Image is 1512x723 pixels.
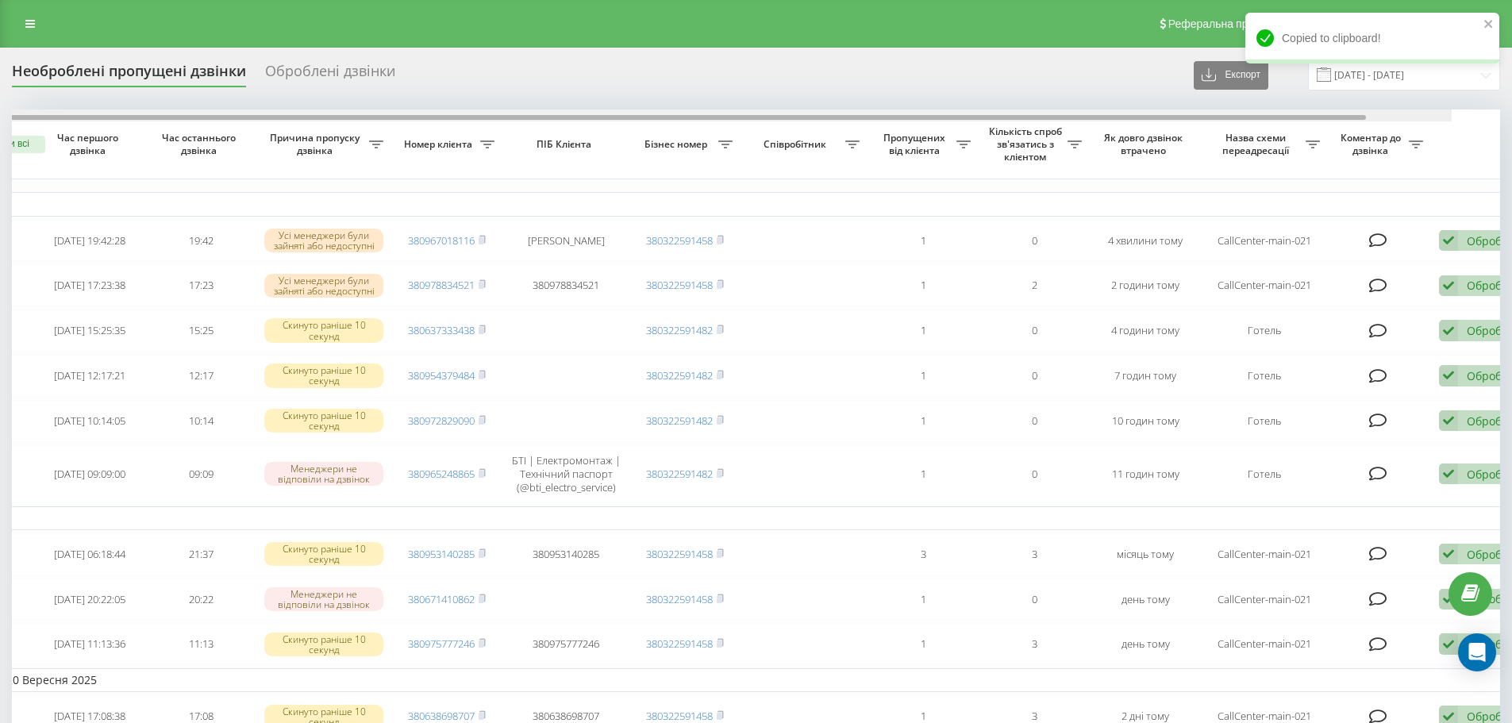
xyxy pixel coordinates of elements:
[408,233,475,248] a: 380967018116
[868,533,979,575] td: 3
[979,445,1090,503] td: 0
[408,323,475,337] a: 380637333438
[1194,61,1268,90] button: Експорт
[264,633,383,656] div: Скинуто раніше 10 секунд
[502,445,629,503] td: БТІ | Електромонтаж | Технічний паспорт (@bti_electro_service)
[264,229,383,252] div: Усі менеджери були зайняті або недоступні
[34,579,145,621] td: [DATE] 20:22:05
[1090,445,1201,503] td: 11 годин тому
[1090,533,1201,575] td: місяць тому
[646,323,713,337] a: 380322591482
[145,264,256,306] td: 17:23
[408,592,475,606] a: 380671410862
[868,355,979,397] td: 1
[34,400,145,442] td: [DATE] 10:14:05
[34,264,145,306] td: [DATE] 17:23:38
[158,132,244,156] span: Час останнього дзвінка
[1336,132,1409,156] span: Коментар до дзвінка
[34,355,145,397] td: [DATE] 12:17:21
[646,233,713,248] a: 380322591458
[34,220,145,262] td: [DATE] 19:42:28
[502,623,629,665] td: 380975777246
[12,63,246,87] div: Необроблені пропущені дзвінки
[264,409,383,433] div: Скинуто раніше 10 секунд
[516,138,616,151] span: ПІБ Клієнта
[264,542,383,566] div: Скинуто раніше 10 секунд
[1168,17,1285,30] span: Реферальна програма
[34,310,145,352] td: [DATE] 15:25:35
[1090,355,1201,397] td: 7 годин тому
[408,709,475,723] a: 380638698707
[408,636,475,651] a: 380975777246
[1201,264,1328,306] td: CallCenter-main-021
[646,278,713,292] a: 380322591458
[868,623,979,665] td: 1
[34,445,145,503] td: [DATE] 09:09:00
[145,579,256,621] td: 20:22
[145,310,256,352] td: 15:25
[868,400,979,442] td: 1
[408,413,475,428] a: 380972829090
[408,547,475,561] a: 380953140285
[979,264,1090,306] td: 2
[868,579,979,621] td: 1
[979,579,1090,621] td: 0
[145,400,256,442] td: 10:14
[1090,264,1201,306] td: 2 години тому
[1090,310,1201,352] td: 4 години тому
[502,220,629,262] td: [PERSON_NAME]
[868,310,979,352] td: 1
[264,462,383,486] div: Менеджери не відповіли на дзвінок
[979,220,1090,262] td: 0
[979,355,1090,397] td: 0
[979,310,1090,352] td: 0
[987,125,1068,163] span: Кількість спроб зв'язатись з клієнтом
[1201,579,1328,621] td: CallCenter-main-021
[868,445,979,503] td: 1
[1201,220,1328,262] td: CallCenter-main-021
[47,132,133,156] span: Час першого дзвінка
[502,533,629,575] td: 380953140285
[1458,633,1496,671] div: Open Intercom Messenger
[1483,17,1495,33] button: close
[1090,579,1201,621] td: день тому
[979,400,1090,442] td: 0
[34,623,145,665] td: [DATE] 11:13:36
[748,138,845,151] span: Співробітник
[408,467,475,481] a: 380965248865
[868,264,979,306] td: 1
[399,138,480,151] span: Номер клієнта
[868,220,979,262] td: 1
[145,220,256,262] td: 19:42
[1201,533,1328,575] td: CallCenter-main-021
[145,355,256,397] td: 12:17
[1201,623,1328,665] td: CallCenter-main-021
[264,363,383,387] div: Скинуто раніше 10 секунд
[145,623,256,665] td: 11:13
[1201,310,1328,352] td: Готель
[646,368,713,383] a: 380322591482
[408,278,475,292] a: 380978834521
[979,623,1090,665] td: 3
[646,547,713,561] a: 380322591458
[1201,355,1328,397] td: Готель
[875,132,956,156] span: Пропущених від клієнта
[34,533,145,575] td: [DATE] 06:18:44
[265,63,395,87] div: Оброблені дзвінки
[1209,132,1306,156] span: Назва схеми переадресації
[264,587,383,611] div: Менеджери не відповіли на дзвінок
[646,636,713,651] a: 380322591458
[646,709,713,723] a: 380322591458
[1090,623,1201,665] td: день тому
[145,533,256,575] td: 21:37
[646,467,713,481] a: 380322591482
[264,132,369,156] span: Причина пропуску дзвінка
[1102,132,1188,156] span: Як довго дзвінок втрачено
[1245,13,1499,63] div: Copied to clipboard!
[502,264,629,306] td: 380978834521
[1090,400,1201,442] td: 10 годин тому
[408,368,475,383] a: 380954379484
[264,274,383,298] div: Усі менеджери були зайняті або недоступні
[646,592,713,606] a: 380322591458
[646,413,713,428] a: 380322591482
